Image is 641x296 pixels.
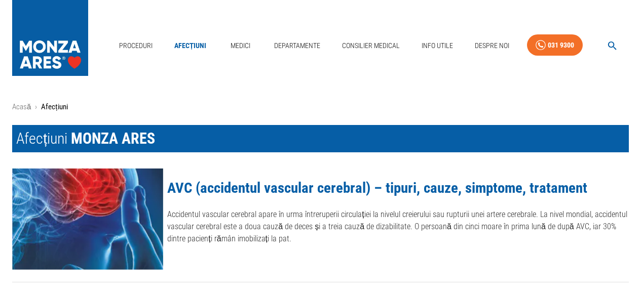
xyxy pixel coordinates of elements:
h1: Afecțiuni [12,125,629,152]
a: Despre Noi [471,35,513,56]
a: Afecțiuni [170,35,211,56]
li: › [35,101,37,113]
div: 031 9300 [548,39,574,52]
a: 031 9300 [527,34,583,56]
p: Accidentul vascular cerebral apare în urma întreruperii circulației la nivelul creierului sau rup... [167,208,629,245]
a: Departamente [270,35,324,56]
a: AVC (accidentul vascular cerebral) – tipuri, cauze, simptome, tratament [167,179,587,196]
a: Acasă [12,102,31,111]
a: Proceduri [115,35,157,56]
a: Info Utile [418,35,457,56]
a: Consilier Medical [338,35,404,56]
nav: breadcrumb [12,101,629,113]
img: AVC (accidentul vascular cerebral) – tipuri, cauze, simptome, tratament [12,168,163,270]
p: Afecțiuni [41,101,67,113]
span: MONZA ARES [71,130,155,147]
a: Medici [224,35,256,56]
